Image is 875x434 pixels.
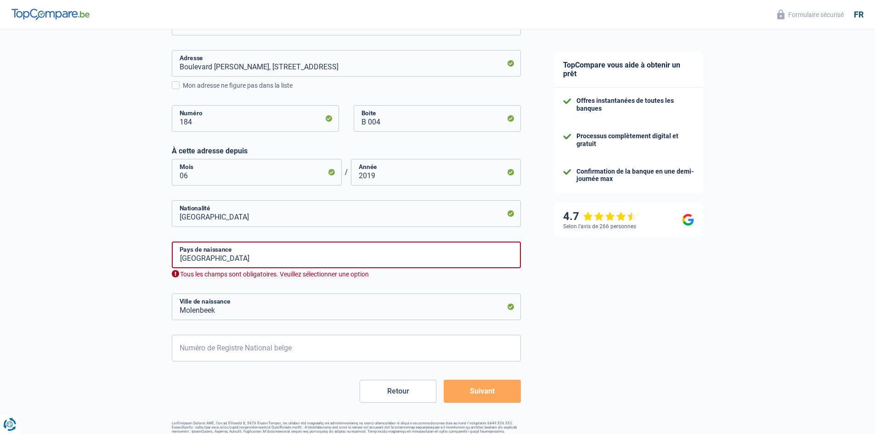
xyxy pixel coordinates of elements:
div: Confirmation de la banque en une demi-journée max [576,168,694,183]
input: MM [172,159,342,186]
button: Formulaire sécurisé [772,7,849,22]
span: / [342,168,351,176]
button: Suivant [444,380,520,403]
input: Belgique [172,200,521,227]
div: fr [854,10,864,20]
label: À cette adresse depuis [172,147,521,155]
input: AAAA [351,159,521,186]
input: Sélectionnez votre adresse dans la barre de recherche [172,50,521,77]
input: Belgique [172,242,521,268]
div: Offres instantanées de toutes les banques [576,97,694,113]
div: 4.7 [563,210,637,223]
img: TopCompare Logo [11,9,90,20]
div: Processus complètement digital et gratuit [576,132,694,148]
button: Retour [360,380,436,403]
div: Mon adresse ne figure pas dans la liste [183,81,521,90]
div: TopCompare vous aide à obtenir un prêt [554,51,703,88]
input: 12.12.12-123.12 [172,335,521,361]
div: Selon l’avis de 266 personnes [563,223,636,230]
div: Tous les champs sont obligatoires. Veuillez sélectionner une option [172,270,521,279]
